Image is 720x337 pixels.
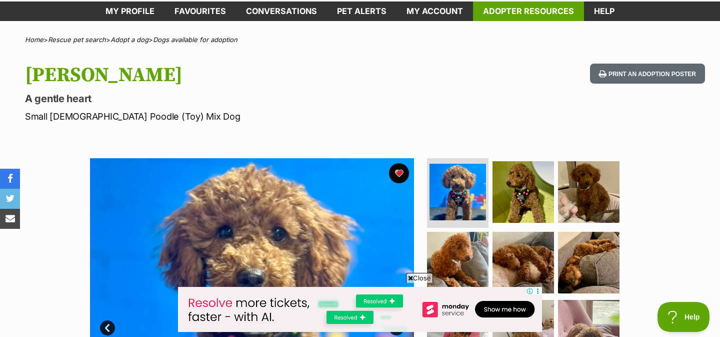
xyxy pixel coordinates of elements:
[95,2,164,21] a: My profile
[389,163,409,183] button: favourite
[164,2,236,21] a: Favourites
[492,161,554,223] img: Photo of Rhett
[236,2,327,21] a: conversations
[25,92,439,106] p: A gentle heart
[178,287,542,332] iframe: Advertisement
[590,64,705,84] button: Print an adoption poster
[25,64,439,87] h1: [PERSON_NAME]
[584,2,624,21] a: Help
[492,232,554,293] img: Photo of Rhett
[429,164,486,220] img: Photo of Rhett
[473,2,584,21] a: Adopter resources
[558,161,619,223] img: Photo of Rhett
[25,36,43,44] a: Home
[110,36,148,44] a: Adopt a dog
[48,36,106,44] a: Rescue pet search
[406,273,433,283] span: Close
[100,320,115,335] a: Prev
[153,36,237,44] a: Dogs available for adoption
[657,302,710,332] iframe: Help Scout Beacon - Open
[327,2,396,21] a: Pet alerts
[427,232,488,293] img: Photo of Rhett
[396,2,473,21] a: My account
[558,232,619,293] img: Photo of Rhett
[25,110,439,123] p: Small [DEMOGRAPHIC_DATA] Poodle (Toy) Mix Dog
